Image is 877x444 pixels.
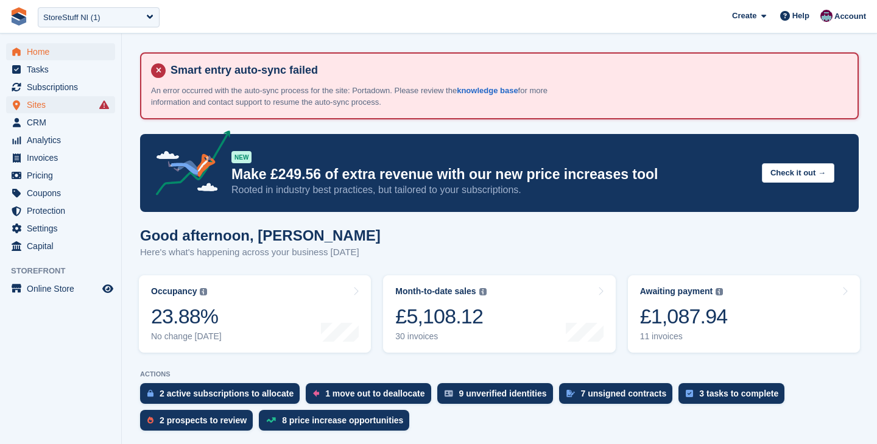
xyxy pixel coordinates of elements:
[457,86,518,95] a: knowledge base
[259,410,415,437] a: 8 price increase opportunities
[139,275,371,353] a: Occupancy 23.88% No change [DATE]
[100,281,115,296] a: Preview store
[762,163,834,183] button: Check it out →
[445,390,453,397] img: verify_identity-adf6edd0f0f0b5bbfe63781bf79b02c33cf7c696d77639b501bdc392416b5a36.svg
[147,417,153,424] img: prospect-51fa495bee0391a8d652442698ab0144808aea92771e9ea1ae160a38d050c398.svg
[282,415,403,425] div: 8 price increase opportunities
[27,43,100,60] span: Home
[6,167,115,184] a: menu
[395,286,476,297] div: Month-to-date sales
[27,220,100,237] span: Settings
[140,370,859,378] p: ACTIONS
[166,63,848,77] h4: Smart entry auto-sync failed
[200,288,207,295] img: icon-info-grey-7440780725fd019a000dd9b08b2336e03edf1995a4989e88bcd33f0948082b44.svg
[325,389,424,398] div: 1 move out to deallocate
[459,389,547,398] div: 9 unverified identities
[27,61,100,78] span: Tasks
[151,331,222,342] div: No change [DATE]
[834,10,866,23] span: Account
[231,166,752,183] p: Make £249.56 of extra revenue with our new price increases tool
[27,79,100,96] span: Subscriptions
[6,61,115,78] a: menu
[147,389,153,397] img: active_subscription_to_allocate_icon-d502201f5373d7db506a760aba3b589e785aa758c864c3986d89f69b8ff3...
[313,390,319,397] img: move_outs_to_deallocate_icon-f764333ba52eb49d3ac5e1228854f67142a1ed5810a6f6cc68b1a99e826820c5.svg
[27,96,100,113] span: Sites
[6,185,115,202] a: menu
[581,389,667,398] div: 7 unsigned contracts
[306,383,437,410] a: 1 move out to deallocate
[146,130,231,200] img: price-adjustments-announcement-icon-8257ccfd72463d97f412b2fc003d46551f7dbcb40ab6d574587a9cd5c0d94...
[6,280,115,297] a: menu
[140,227,381,244] h1: Good afternoon, [PERSON_NAME]
[686,390,693,397] img: task-75834270c22a3079a89374b754ae025e5fb1db73e45f91037f5363f120a921f8.svg
[151,304,222,329] div: 23.88%
[27,132,100,149] span: Analytics
[383,275,615,353] a: Month-to-date sales £5,108.12 30 invoices
[140,410,259,437] a: 2 prospects to review
[27,202,100,219] span: Protection
[566,390,575,397] img: contract_signature_icon-13c848040528278c33f63329250d36e43548de30e8caae1d1a13099fd9432cc5.svg
[6,238,115,255] a: menu
[27,280,100,297] span: Online Store
[395,304,486,329] div: £5,108.12
[140,245,381,259] p: Here's what's happening across your business [DATE]
[160,415,247,425] div: 2 prospects to review
[11,265,121,277] span: Storefront
[6,96,115,113] a: menu
[716,288,723,295] img: icon-info-grey-7440780725fd019a000dd9b08b2336e03edf1995a4989e88bcd33f0948082b44.svg
[732,10,756,22] span: Create
[151,286,197,297] div: Occupancy
[27,149,100,166] span: Invoices
[792,10,809,22] span: Help
[559,383,679,410] a: 7 unsigned contracts
[628,275,860,353] a: Awaiting payment £1,087.94 11 invoices
[6,79,115,96] a: menu
[151,85,577,108] p: An error occurred with the auto-sync process for the site: Portadown. Please review the for more ...
[6,220,115,237] a: menu
[395,331,486,342] div: 30 invoices
[479,288,487,295] img: icon-info-grey-7440780725fd019a000dd9b08b2336e03edf1995a4989e88bcd33f0948082b44.svg
[6,149,115,166] a: menu
[437,383,559,410] a: 9 unverified identities
[640,331,728,342] div: 11 invoices
[231,183,752,197] p: Rooted in industry best practices, but tailored to your subscriptions.
[27,185,100,202] span: Coupons
[6,132,115,149] a: menu
[266,417,276,423] img: price_increase_opportunities-93ffe204e8149a01c8c9dc8f82e8f89637d9d84a8eef4429ea346261dce0b2c0.svg
[6,114,115,131] a: menu
[140,383,306,410] a: 2 active subscriptions to allocate
[678,383,791,410] a: 3 tasks to complete
[27,167,100,184] span: Pricing
[160,389,294,398] div: 2 active subscriptions to allocate
[699,389,778,398] div: 3 tasks to complete
[6,43,115,60] a: menu
[43,12,100,24] div: StoreStuff NI (1)
[231,151,252,163] div: NEW
[10,7,28,26] img: stora-icon-8386f47178a22dfd0bd8f6a31ec36ba5ce8667c1dd55bd0f319d3a0aa187defe.svg
[6,202,115,219] a: menu
[640,304,728,329] div: £1,087.94
[27,114,100,131] span: CRM
[27,238,100,255] span: Capital
[640,286,713,297] div: Awaiting payment
[99,100,109,110] i: Smart entry sync failures have occurred
[820,10,833,22] img: Brian Young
